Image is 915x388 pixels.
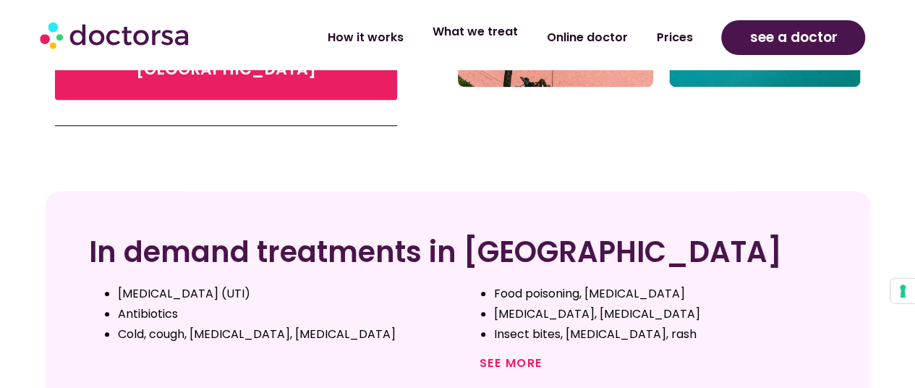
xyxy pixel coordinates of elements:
[494,284,827,304] li: Food poisoning, [MEDICAL_DATA]
[118,284,451,304] li: [MEDICAL_DATA] (UTI)
[532,21,642,54] a: Online doctor
[721,20,865,55] a: see a doctor
[417,15,532,48] a: What we treat
[89,235,827,269] h2: In demand treatments in [GEOGRAPHIC_DATA]
[118,324,451,345] li: Cold, cough, [MEDICAL_DATA], [MEDICAL_DATA]
[246,21,707,54] nav: Menu
[118,304,451,324] li: Antibiotics
[494,304,827,324] li: [MEDICAL_DATA], [MEDICAL_DATA]
[890,279,915,303] button: Your consent preferences for tracking technologies
[749,26,837,49] span: see a doctor
[312,21,417,54] a: How it works
[480,355,542,371] a: See more
[642,21,707,54] a: Prices
[494,324,827,345] li: Insect bites, [MEDICAL_DATA], rash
